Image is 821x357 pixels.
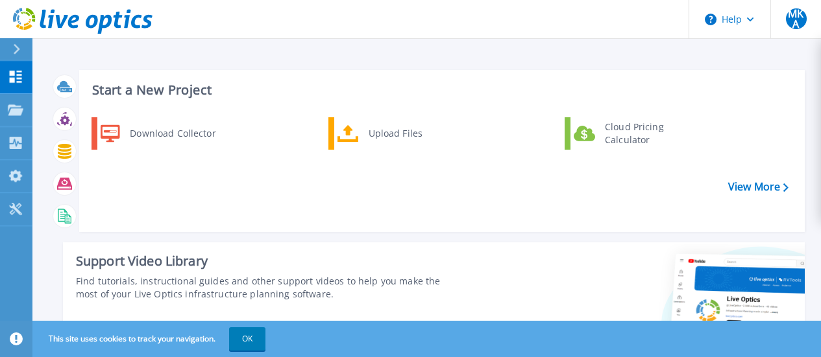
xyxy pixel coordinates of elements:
h3: Start a New Project [92,83,788,97]
span: This site uses cookies to track your navigation. [36,327,265,351]
a: Cloud Pricing Calculator [565,117,698,150]
a: View More [728,181,789,193]
div: Download Collector [123,121,221,146]
div: Cloud Pricing Calculator [598,121,694,146]
span: MKA [786,8,807,29]
div: Find tutorials, instructional guides and other support videos to help you make the most of your L... [76,275,461,301]
button: OK [229,327,265,351]
div: Support Video Library [76,253,461,270]
div: Upload Files [362,121,458,146]
a: Download Collector [92,117,225,150]
a: Upload Files [328,117,461,150]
